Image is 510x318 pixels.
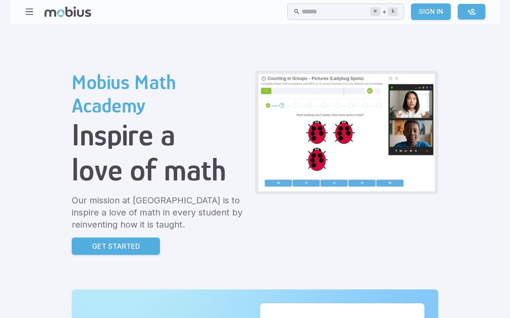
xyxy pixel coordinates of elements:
[72,117,248,152] h1: Inspire a
[411,3,451,20] a: Sign In
[370,6,398,17] div: +
[388,7,398,16] kbd: k
[72,194,248,231] p: Our mission at [GEOGRAPHIC_DATA] is to inspire a love of math in every student by reinventing how...
[258,74,435,191] img: Grade 2 Class
[92,241,140,251] p: Get Started
[72,238,160,255] a: Get Started
[370,7,380,16] kbd: ⌘
[72,152,248,187] h1: love of math
[72,71,248,117] h2: Mobius Math Academy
